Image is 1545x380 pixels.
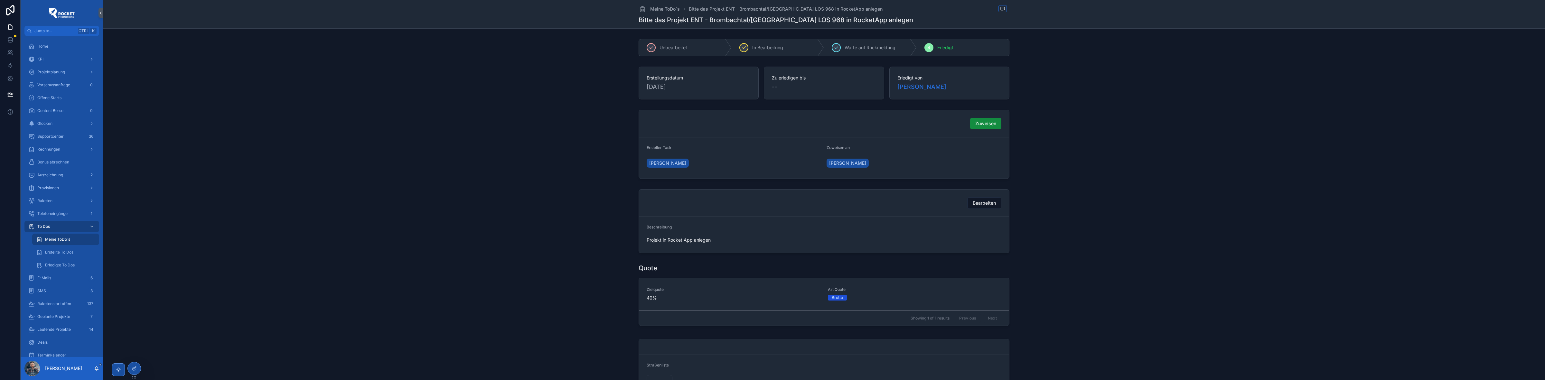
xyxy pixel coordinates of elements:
a: Raketen [24,195,99,207]
span: Content Börse [37,108,63,113]
div: 14 [87,326,95,333]
a: Bonus abrechnen [24,156,99,168]
span: Meine ToDo´s [45,237,70,242]
div: 1 [88,210,95,218]
span: Zuweisen an [827,145,850,150]
span: Warte auf Rückmeldung [845,44,895,51]
span: Projekt in Rocket App anlegen [647,237,821,243]
a: SMS3 [24,285,99,297]
a: Glocken [24,118,99,129]
a: Auszeichnung2 [24,169,99,181]
a: [PERSON_NAME] [827,159,869,168]
span: In Bearbeitung [752,44,783,51]
span: Raketen [37,198,52,203]
span: Zuweisen [975,120,996,127]
span: Vorschussanfrage [37,82,70,88]
div: 3 [88,287,95,295]
a: Offene Starts [24,92,99,104]
a: Meine ToDo´s [639,5,680,13]
span: Provisionen [37,185,59,190]
a: Home [24,41,99,52]
span: Bearbeiten [973,200,996,206]
a: Telefoneingänge1 [24,208,99,219]
a: Raketenstart offen137 [24,298,99,310]
a: Deals [24,337,99,348]
span: Jump to... [34,28,75,33]
span: Erstellte To Dos [45,250,73,255]
a: Zielquote40%Art QuoteBrutto [639,278,1009,310]
span: Laufende Projekte [37,327,71,332]
a: Geplante Projekte7 [24,311,99,322]
span: Home [37,44,48,49]
span: Erledigt von [897,75,1001,81]
span: KPI [37,57,43,62]
a: [PERSON_NAME] [647,159,689,168]
span: Glocken [37,121,52,126]
h1: Bitte das Projekt ENT - Brombachtal/[GEOGRAPHIC_DATA] LOS 968 in RocketApp anlegen [639,15,913,24]
a: [PERSON_NAME] [897,82,946,91]
span: Zielquote [647,287,820,292]
span: Offene Starts [37,95,61,100]
div: 7 [88,313,95,320]
a: Supportcenter36 [24,131,99,142]
span: K [91,28,96,33]
span: Bonus abrechnen [37,160,69,165]
span: -- [772,82,777,91]
div: 0 [88,107,95,115]
span: Showing 1 of 1 results [911,316,950,321]
span: Straßenliste [647,363,669,367]
span: Projektplanung [37,70,65,75]
button: Bearbeiten [967,197,1001,209]
span: 40% [647,295,820,301]
span: Raketenstart offen [37,301,71,306]
span: SMS [37,288,46,293]
a: Laufende Projekte14 [24,324,99,335]
div: Brutto [832,295,843,301]
button: Jump to...CtrlK [24,26,99,36]
a: To Dos [24,221,99,232]
span: Rechnungen [37,147,60,152]
a: Content Börse0 [24,105,99,116]
span: E-Mails [37,275,51,281]
div: 6 [88,274,95,282]
div: 36 [87,133,95,140]
a: Erstellte To Dos [32,246,99,258]
span: Ctrl [78,28,89,34]
span: Deals [37,340,48,345]
span: Beschreibung [647,225,672,229]
div: 2 [88,171,95,179]
span: Meine ToDo´s [650,6,680,12]
span: Terminkalender [37,353,66,358]
a: Projektplanung [24,66,99,78]
a: E-Mails6 [24,272,99,284]
span: Unbearbeitet [660,44,687,51]
span: Art Quote [828,287,1001,292]
span: Erstellungsdatum [647,75,751,81]
div: scrollable content [21,36,103,357]
a: Meine ToDo´s [32,234,99,245]
span: Ersteller Task [647,145,671,150]
span: [PERSON_NAME] [829,160,866,166]
p: [PERSON_NAME] [45,365,82,372]
span: Supportcenter [37,134,64,139]
div: 137 [85,300,95,308]
span: [PERSON_NAME] [649,160,686,166]
div: 0 [88,81,95,89]
a: Vorschussanfrage0 [24,79,99,91]
span: Zu erledigen bis [772,75,876,81]
button: Zuweisen [970,118,1001,129]
img: App logo [49,8,75,18]
span: To Dos [37,224,50,229]
a: Rechnungen [24,144,99,155]
a: KPI [24,53,99,65]
span: Telefoneingänge [37,211,68,216]
span: Erledigt [937,44,953,51]
a: Erledigte To Dos [32,259,99,271]
h1: Quote [639,264,657,273]
a: Bitte das Projekt ENT - Brombachtal/[GEOGRAPHIC_DATA] LOS 968 in RocketApp anlegen [689,6,883,12]
a: Terminkalender [24,349,99,361]
span: Auszeichnung [37,172,63,178]
span: 4 [928,45,930,50]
